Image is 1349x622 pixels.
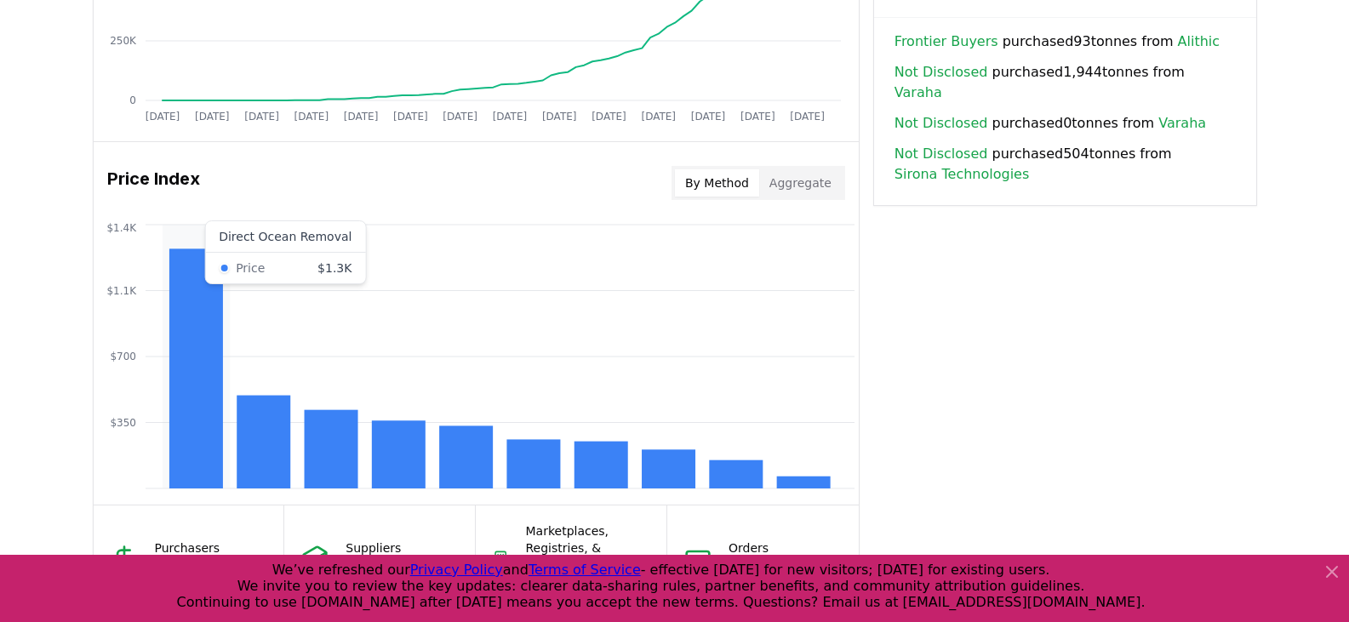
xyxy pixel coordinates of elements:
[790,111,825,123] tspan: [DATE]
[895,164,1029,185] a: Sirona Technologies
[107,166,200,200] h3: Price Index
[1158,113,1206,134] a: Varaha
[895,144,1236,185] span: purchased 504 tonnes from
[541,111,576,123] tspan: [DATE]
[110,417,136,429] tspan: $350
[895,83,942,103] a: Varaha
[244,111,279,123] tspan: [DATE]
[526,522,650,573] p: Marketplaces, Registries, & Services
[759,169,842,197] button: Aggregate
[110,351,136,362] tspan: $700
[129,94,136,106] tspan: 0
[492,111,527,123] tspan: [DATE]
[106,222,137,234] tspan: $1.4K
[393,111,428,123] tspan: [DATE]
[729,539,769,556] p: Orders
[895,31,998,52] a: Frontier Buyers
[895,144,988,164] a: Not Disclosed
[106,285,137,297] tspan: $1.1K
[294,111,329,123] tspan: [DATE]
[641,111,676,123] tspan: [DATE]
[895,62,988,83] a: Not Disclosed
[895,113,1206,134] span: purchased 0 tonnes from
[145,111,180,123] tspan: [DATE]
[895,62,1236,103] span: purchased 1,944 tonnes from
[690,111,725,123] tspan: [DATE]
[346,539,401,556] p: Suppliers
[895,31,1220,52] span: purchased 93 tonnes from
[443,111,477,123] tspan: [DATE]
[675,169,759,197] button: By Method
[1178,31,1220,52] a: Alithic
[895,113,988,134] a: Not Disclosed
[343,111,378,123] tspan: [DATE]
[740,111,775,123] tspan: [DATE]
[194,111,229,123] tspan: [DATE]
[110,35,137,47] tspan: 250K
[592,111,626,123] tspan: [DATE]
[155,539,220,556] p: Purchasers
